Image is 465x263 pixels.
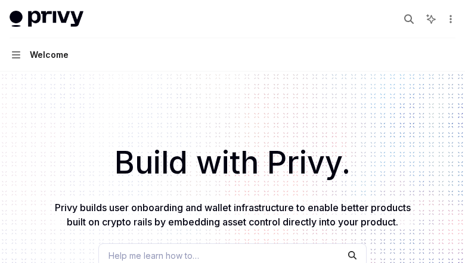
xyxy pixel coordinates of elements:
button: More actions [444,11,455,27]
h1: Build with Privy. [19,140,446,186]
div: Welcome [30,48,69,62]
span: Help me learn how to… [108,249,199,262]
img: light logo [10,11,83,27]
span: Privy builds user onboarding and wallet infrastructure to enable better products built on crypto ... [55,202,411,228]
